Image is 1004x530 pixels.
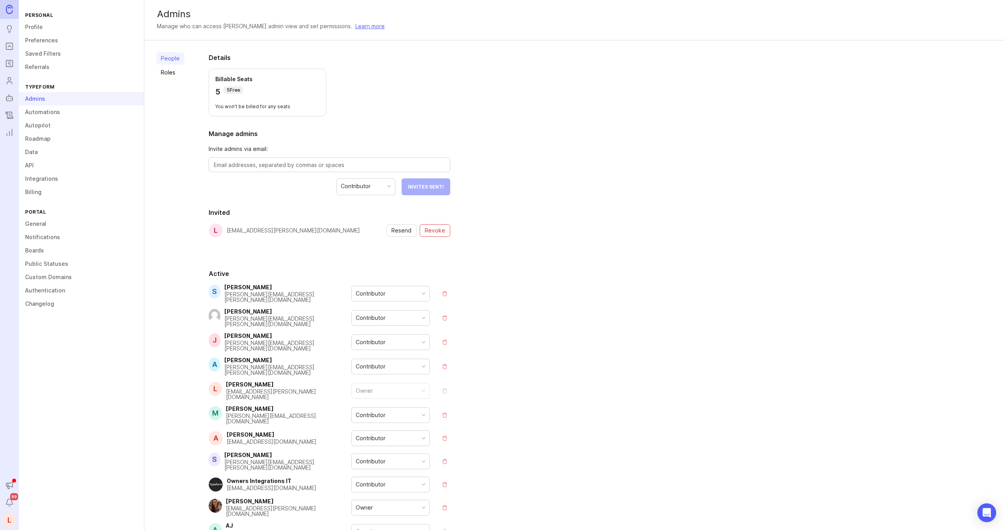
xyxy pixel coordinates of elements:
div: [EMAIL_ADDRESS][DOMAIN_NAME] [227,439,316,445]
a: Custom Domains [19,270,144,284]
button: remove [439,385,450,396]
a: Portal [2,39,16,53]
img: Canny Home [6,5,13,14]
h2: Active [209,269,450,278]
div: Contributor [341,182,371,191]
a: Changelog [2,108,16,122]
div: Portal [19,207,144,217]
p: 5 [215,86,220,97]
span: Invite admins via email: [209,145,450,153]
a: Profile [19,20,144,34]
a: Billing [19,185,144,199]
div: [PERSON_NAME] [224,285,351,290]
a: Preferences [19,34,144,47]
a: Autopilot [2,91,16,105]
a: Learn more [355,22,385,31]
a: General [19,217,144,231]
div: [PERSON_NAME] [226,382,351,387]
div: [EMAIL_ADDRESS][PERSON_NAME][DOMAIN_NAME] [227,228,360,233]
div: Typeform [19,82,144,92]
div: [PERSON_NAME] [224,333,351,339]
div: [EMAIL_ADDRESS][PERSON_NAME][DOMAIN_NAME] [226,389,351,400]
p: Billable Seats [215,75,320,83]
div: S [209,285,220,299]
a: Roles [156,66,184,79]
img: Andrew Demeter [207,309,222,323]
div: [PERSON_NAME][EMAIL_ADDRESS][PERSON_NAME][DOMAIN_NAME] [224,459,351,470]
div: Contributor [356,338,386,347]
a: Public Statuses [19,257,144,270]
div: [PERSON_NAME] [224,358,351,363]
img: Maya Jacobs [208,499,222,513]
a: Autopilot [19,119,144,132]
div: A [209,431,223,445]
div: Contributor [356,434,386,443]
div: AJ [226,523,351,528]
div: Personal [19,10,144,20]
button: L [2,513,16,527]
button: remove [439,288,450,299]
a: Data [19,145,144,159]
a: Ideas [2,22,16,36]
a: Integrations [19,172,144,185]
div: [EMAIL_ADDRESS][PERSON_NAME][DOMAIN_NAME] [226,506,351,517]
div: Owners Integrations IT [227,478,316,484]
div: S [209,452,220,466]
div: [PERSON_NAME] [226,499,351,504]
a: People [156,52,184,65]
div: L [209,382,222,396]
div: Owner [356,387,373,395]
div: Contributor [356,411,386,419]
div: [PERSON_NAME] [224,452,351,458]
button: remove [439,361,450,372]
div: Admins [157,9,991,19]
span: Revoke [425,227,445,234]
div: Contributor [356,362,386,371]
button: remove [439,312,450,323]
div: [PERSON_NAME][EMAIL_ADDRESS][PERSON_NAME][DOMAIN_NAME] [224,340,351,351]
button: resend [386,224,417,237]
button: remove [439,433,450,444]
div: [PERSON_NAME] [227,432,316,437]
a: Saved Filters [19,47,144,60]
div: [EMAIL_ADDRESS][DOMAIN_NAME] [227,485,316,491]
a: Notifications [19,231,144,244]
button: Notifications [2,496,16,510]
div: Contributor [356,480,386,489]
p: 5 Free [227,87,240,93]
button: Announcements [2,478,16,492]
div: J [209,333,220,347]
div: l [209,223,223,238]
div: [PERSON_NAME][EMAIL_ADDRESS][PERSON_NAME][DOMAIN_NAME] [224,365,351,376]
div: [PERSON_NAME][EMAIL_ADDRESS][PERSON_NAME][DOMAIN_NAME] [224,316,351,327]
div: Contributor [356,289,386,298]
span: 99 [10,493,18,500]
a: Authentication [19,284,144,297]
button: remove [439,479,450,490]
a: Reporting [2,125,16,140]
div: Contributor [356,457,386,466]
img: Owners Integrations IT [209,477,223,492]
div: [PERSON_NAME][EMAIL_ADDRESS][DOMAIN_NAME] [226,413,351,424]
div: Owner [356,503,373,512]
a: Changelog [19,297,144,310]
a: Referrals [19,60,144,74]
a: Users [2,74,16,88]
p: You won't be billed for any seats [215,103,320,110]
h2: Manage admins [209,129,450,138]
a: Roadmaps [2,56,16,71]
button: remove [439,502,450,513]
a: Boards [19,244,144,257]
a: Roadmap [19,132,144,145]
button: remove [439,410,450,421]
span: Resend [391,227,411,234]
button: remove [439,456,450,467]
h2: Details [209,53,450,62]
div: M [209,406,222,420]
div: Contributor [356,314,386,322]
a: Automations [19,105,144,119]
div: [PERSON_NAME][EMAIL_ADDRESS][PERSON_NAME][DOMAIN_NAME] [224,292,351,303]
div: [PERSON_NAME] [226,406,351,412]
div: Open Intercom Messenger [977,503,996,522]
